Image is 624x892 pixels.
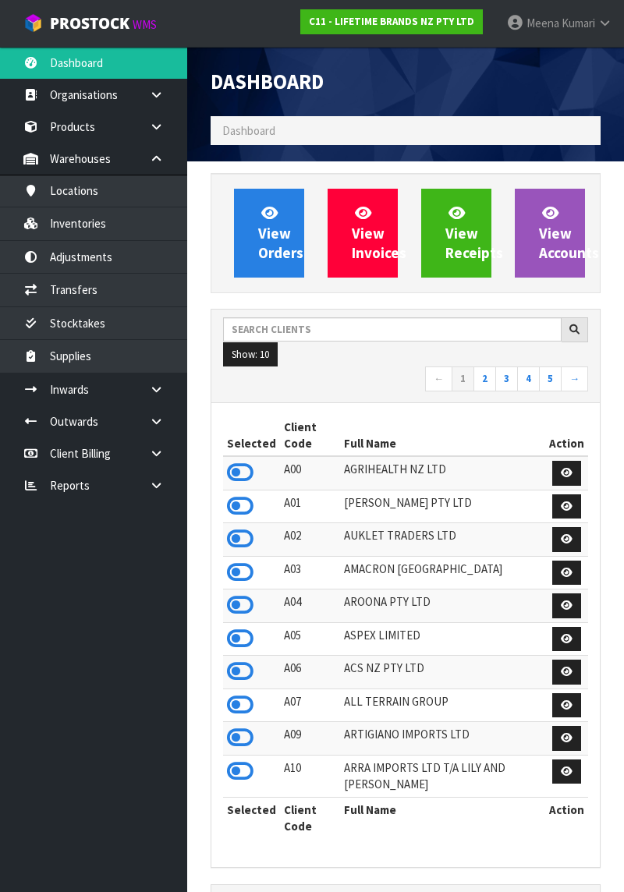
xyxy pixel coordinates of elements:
a: ViewReceipts [421,189,491,278]
th: Selected [223,415,280,457]
a: ViewAccounts [515,189,585,278]
td: A02 [280,523,340,557]
a: ViewOrders [234,189,304,278]
td: ARTIGIANO IMPORTS LTD [340,722,545,756]
a: 3 [495,366,518,391]
a: 5 [539,366,562,391]
td: A00 [280,456,340,490]
td: A03 [280,556,340,589]
td: AGRIHEALTH NZ LTD [340,456,545,490]
td: A04 [280,589,340,623]
span: Kumari [562,16,595,30]
th: Action [545,797,588,838]
nav: Page navigation [223,366,588,394]
a: 1 [452,366,474,391]
td: AUKLET TRADERS LTD [340,523,545,557]
th: Client Code [280,415,340,457]
button: Show: 10 [223,342,278,367]
span: Dashboard [222,123,275,138]
th: Full Name [340,797,545,838]
td: [PERSON_NAME] PTY LTD [340,490,545,523]
span: View Invoices [352,204,406,262]
span: View Receipts [445,204,503,262]
img: cube-alt.png [23,13,43,33]
th: Selected [223,797,280,838]
input: Search clients [223,317,562,342]
span: Meena [526,16,559,30]
td: ARRA IMPORTS LTD T/A LILY AND [PERSON_NAME] [340,755,545,797]
a: ViewInvoices [328,189,398,278]
a: 2 [473,366,496,391]
strong: C11 - LIFETIME BRANDS NZ PTY LTD [309,15,474,28]
span: View Accounts [539,204,599,262]
small: WMS [133,17,157,32]
td: AMACRON [GEOGRAPHIC_DATA] [340,556,545,589]
td: A06 [280,656,340,689]
span: View Orders [258,204,303,262]
th: Action [545,415,588,457]
td: ASPEX LIMITED [340,622,545,656]
td: AROONA PTY LTD [340,589,545,623]
th: Full Name [340,415,545,457]
td: A10 [280,755,340,797]
td: A07 [280,688,340,722]
a: C11 - LIFETIME BRANDS NZ PTY LTD [300,9,483,34]
th: Client Code [280,797,340,838]
a: 4 [517,366,540,391]
td: A01 [280,490,340,523]
td: A09 [280,722,340,756]
td: A05 [280,622,340,656]
span: ProStock [50,13,129,34]
span: Dashboard [211,69,324,94]
a: ← [425,366,452,391]
td: ALL TERRAIN GROUP [340,688,545,722]
td: ACS NZ PTY LTD [340,656,545,689]
a: → [561,366,588,391]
